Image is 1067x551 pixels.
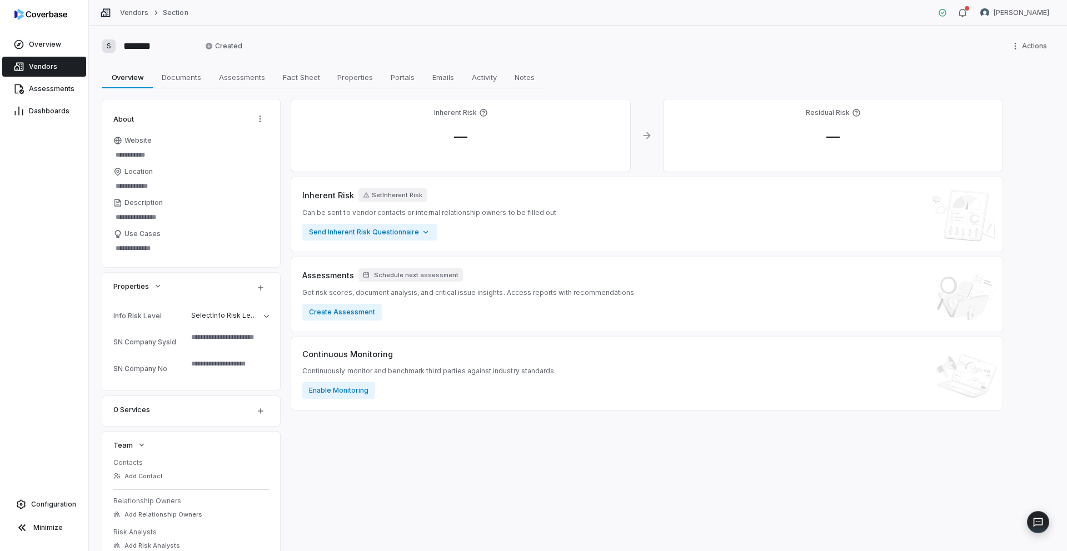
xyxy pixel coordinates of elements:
dt: Relationship Owners [113,497,269,505]
span: Location [124,167,153,176]
textarea: Description [113,209,269,225]
span: — [817,128,849,144]
div: SN Company SysId [113,338,187,346]
span: Minimize [33,523,63,532]
img: Adeola Ajiginni avatar [980,8,989,17]
h4: Inherent Risk [434,108,477,117]
button: Send Inherent Risk Questionnaire [302,224,437,241]
img: logo-D7KZi-bG.svg [14,9,67,20]
button: Properties [110,276,166,296]
span: Description [124,198,163,207]
div: Info Risk Level [113,312,187,320]
span: Documents [157,70,206,84]
span: About [113,114,134,124]
span: Add Relationship Owners [124,510,202,519]
span: Use Cases [124,229,161,238]
span: Overview [29,40,61,49]
span: Activity [467,70,501,84]
span: [PERSON_NAME] [994,8,1049,17]
div: SN Company No [113,364,187,373]
textarea: Use Cases [113,241,269,256]
span: Inherent Risk [302,189,354,201]
span: Dashboards [29,107,69,116]
a: Assessments [2,79,86,99]
a: Section [163,8,188,17]
span: Properties [333,70,377,84]
button: Team [110,435,149,455]
span: Notes [510,70,539,84]
span: Website [124,136,152,145]
button: Create Assessment [302,304,382,320]
a: Configuration [4,494,84,514]
button: SetInherent Risk [358,188,427,202]
span: Schedule next assessment [374,271,458,279]
button: Minimize [4,517,84,539]
span: Vendors [29,62,57,71]
button: Schedule next assessment [358,268,463,282]
span: Portals [386,70,419,84]
button: More actions [1008,38,1054,54]
span: Overview [107,70,148,84]
span: Configuration [31,500,76,509]
span: Continuous Monitoring [302,348,393,360]
button: Adeola Ajiginni avatar[PERSON_NAME] [974,4,1056,21]
span: Can be sent to vendor contacts or internal relationship owners to be filled out [302,208,556,217]
input: Location [113,178,269,194]
span: Assessments [29,84,74,93]
span: Assessments [215,70,270,84]
dt: Risk Analysts [113,528,269,537]
span: Team [113,440,133,450]
a: Vendors [2,57,86,77]
span: — [445,128,476,144]
button: Add Contact [110,466,166,486]
button: Enable Monitoring [302,382,375,399]
span: Created [205,42,242,51]
span: Add Risk Analysts [124,542,180,550]
span: Properties [113,281,149,291]
a: Overview [2,34,86,54]
span: Assessments [302,269,354,281]
span: Emails [428,70,458,84]
button: Actions [251,111,269,127]
span: Continuously monitor and benchmark third parties against industry standards [302,367,554,375]
span: Get risk scores, document analysis, and critical issue insights. Access reports with recommendations [302,288,634,297]
a: Vendors [120,8,148,17]
a: Dashboards [2,101,86,121]
span: Select Info Risk Level [191,311,261,319]
h4: Residual Risk [806,108,850,117]
dt: Contacts [113,458,269,467]
input: Website [113,147,269,163]
span: Fact Sheet [278,70,325,84]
